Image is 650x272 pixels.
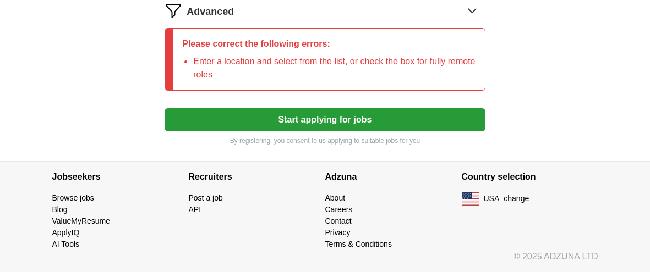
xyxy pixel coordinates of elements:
[43,250,607,272] div: © 2025 ADZUNA LTD
[165,108,485,131] button: Start applying for jobs
[462,192,479,206] img: US flag
[52,205,68,214] a: Blog
[52,217,111,225] a: ValueMyResume
[325,217,352,225] a: Contact
[325,228,351,237] a: Privacy
[189,193,223,202] a: Post a job
[165,136,485,146] p: By registering, you consent to us applying to suitable jobs for you
[187,4,234,19] span: Advanced
[52,193,94,202] a: Browse jobs
[165,2,182,19] img: filter
[52,240,80,248] a: AI Tools
[52,228,80,237] a: ApplyIQ
[189,205,201,214] a: API
[484,193,500,204] span: USA
[504,193,529,204] button: change
[325,205,353,214] a: Careers
[462,162,598,192] h4: Country selection
[325,240,392,248] a: Terms & Conditions
[193,55,476,81] li: Enter a location and select from the list, or check the box for fully remote roles
[182,37,476,51] p: Please correct the following errors:
[325,193,346,202] a: About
